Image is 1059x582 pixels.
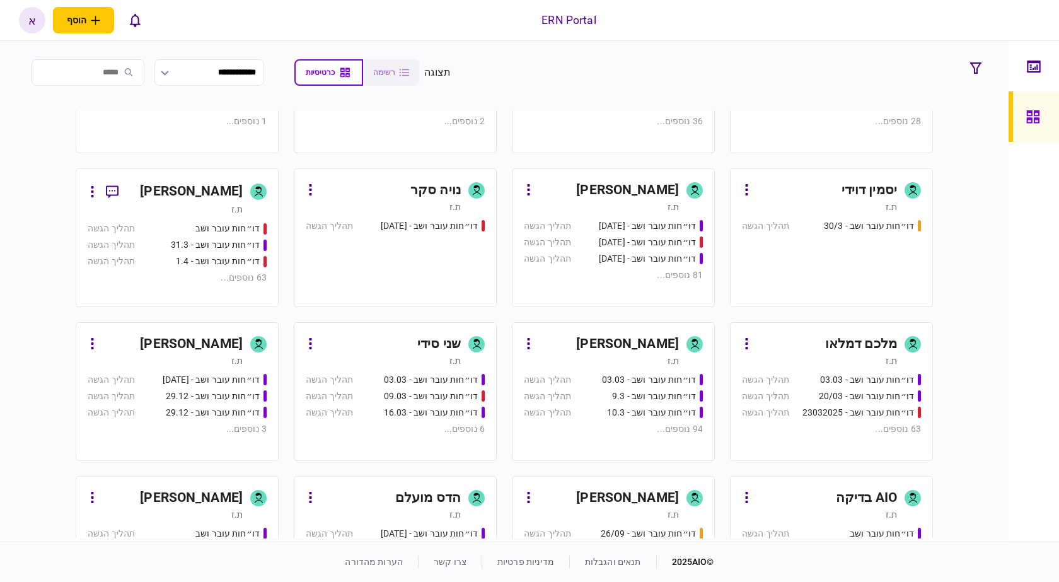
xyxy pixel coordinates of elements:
[88,255,135,268] div: תהליך הגשה
[53,7,114,33] button: פתח תפריט להוספת לקוח
[524,390,571,403] div: תהליך הגשה
[306,373,353,387] div: תהליך הגשה
[76,322,279,461] a: [PERSON_NAME]ת.זדו״חות עובר ושב - 26.12.24תהליך הגשהדו״חות עובר ושב - 29.12תהליך הגשהדו״חות עובר ...
[381,219,478,233] div: דו״חות עובר ושב - 19.03.2025
[524,115,703,128] div: 36 נוספים ...
[434,557,466,567] a: צרו קשר
[306,406,353,419] div: תהליך הגשה
[842,180,897,201] div: יסמין דוידי
[524,422,703,436] div: 94 נוספים ...
[742,422,921,436] div: 63 נוספים ...
[195,222,260,235] div: דו״חות עובר ושב
[612,390,696,403] div: דו״חות עובר ושב - 9.3
[512,322,715,461] a: [PERSON_NAME]ת.זדו״חות עובר ושב - 03.03תהליך הגשהדו״חות עובר ושב - 9.3תהליך הגשהדו״חות עובר ושב -...
[449,508,461,521] div: ת.ז
[384,390,478,403] div: דו״חות עובר ושב - 09.03
[88,527,135,540] div: תהליך הגשה
[231,203,243,216] div: ת.ז
[820,373,914,387] div: דו״חות עובר ושב - 03.03
[524,373,571,387] div: תהליך הגשה
[88,222,135,235] div: תהליך הגשה
[88,238,135,252] div: תהליך הגשה
[88,115,267,128] div: 1 נוספים ...
[512,168,715,307] a: [PERSON_NAME]ת.זדו״חות עובר ושב - 19/03/2025תהליך הגשהדו״חות עובר ושב - 19.3.25תהליך הגשהדו״חות ע...
[231,354,243,367] div: ת.ז
[742,219,789,233] div: תהליך הגשה
[836,488,897,508] div: AIO בדיקה
[384,373,478,387] div: דו״חות עובר ושב - 03.03
[163,373,260,387] div: דו״חות עובר ושב - 26.12.24
[424,65,451,80] div: תצוגה
[599,236,696,249] div: דו״חות עובר ושב - 19.3.25
[742,406,789,419] div: תהליך הגשה
[524,219,571,233] div: תהליך הגשה
[294,59,363,86] button: כרטיסיות
[541,12,596,28] div: ERN Portal
[524,269,703,282] div: 81 נוספים ...
[122,7,148,33] button: פתח רשימת התראות
[88,373,135,387] div: תהליך הגשה
[171,238,260,252] div: דו״חות עובר ושב - 31.3
[410,180,461,201] div: נויה סקר
[730,168,933,307] a: יסמין דוידית.זדו״חות עובר ושב - 30/3תהליך הגשה
[19,7,45,33] button: א
[886,201,897,213] div: ת.ז
[886,508,897,521] div: ת.ז
[166,390,260,403] div: דו״חות עובר ושב - 29.12
[306,390,353,403] div: תהליך הגשה
[88,271,267,284] div: 63 נוספים ...
[524,252,571,265] div: תהליך הגשה
[576,488,679,508] div: [PERSON_NAME]
[599,252,696,265] div: דו״חות עובר ושב - 19.3.25
[176,255,260,268] div: דו״חות עובר ושב - 1.4
[140,334,243,354] div: [PERSON_NAME]
[825,334,897,354] div: מלכם דמלאו
[306,219,353,233] div: תהליך הגשה
[585,557,641,567] a: תנאים והגבלות
[668,201,679,213] div: ת.ז
[395,488,461,508] div: הדס מועלם
[819,390,914,403] div: דו״חות עובר ושב - 20/03
[742,115,921,128] div: 28 נוספים ...
[524,527,571,540] div: תהליך הגשה
[742,527,789,540] div: תהליך הגשה
[363,59,419,86] button: רשימה
[195,527,260,540] div: דו״חות עובר ושב
[306,68,335,77] span: כרטיסיות
[730,322,933,461] a: מלכם דמלאות.זדו״חות עובר ושב - 03.03תהליך הגשהדו״חות עובר ושב - 20/03תהליך הגשהדו״חות עובר ושב - ...
[345,557,403,567] a: הערות מהדורה
[802,406,914,419] div: דו״חות עובר ושב - 23032025
[850,527,914,540] div: דו״חות עובר ושב
[306,115,485,128] div: 2 נוספים ...
[306,422,485,436] div: 6 נוספים ...
[742,390,789,403] div: תהליך הגשה
[449,201,461,213] div: ת.ז
[88,390,135,403] div: תהליך הגשה
[449,354,461,367] div: ת.ז
[306,527,353,540] div: תהליך הגשה
[824,219,914,233] div: דו״חות עובר ושב - 30/3
[576,334,679,354] div: [PERSON_NAME]
[76,168,279,307] a: [PERSON_NAME]ת.זדו״חות עובר ושבתהליך הגשהדו״חות עובר ושב - 31.3תהליך הגשהדו״חות עובר ושב - 1.4תהל...
[381,527,478,540] div: דו״חות עובר ושב - 23/09/24
[88,406,135,419] div: תהליך הגשה
[656,556,714,569] div: © 2025 AIO
[524,236,571,249] div: תהליך הגשה
[886,354,897,367] div: ת.ז
[497,557,554,567] a: מדיניות פרטיות
[231,508,243,521] div: ת.ז
[576,180,679,201] div: [PERSON_NAME]
[294,168,497,307] a: נויה סקרת.זדו״חות עובר ושב - 19.03.2025תהליך הגשה
[373,68,395,77] span: רשימה
[668,354,679,367] div: ת.ז
[742,373,789,387] div: תהליך הגשה
[524,406,571,419] div: תהליך הגשה
[417,334,461,354] div: שני סידי
[166,406,260,419] div: דו״חות עובר ושב - 29.12
[88,422,267,436] div: 3 נוספים ...
[599,219,696,233] div: דו״חות עובר ושב - 19/03/2025
[294,322,497,461] a: שני סידית.זדו״חות עובר ושב - 03.03תהליך הגשהדו״חות עובר ושב - 09.03תהליך הגשהדו״חות עובר ושב - 16...
[602,373,696,387] div: דו״חות עובר ושב - 03.03
[668,508,679,521] div: ת.ז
